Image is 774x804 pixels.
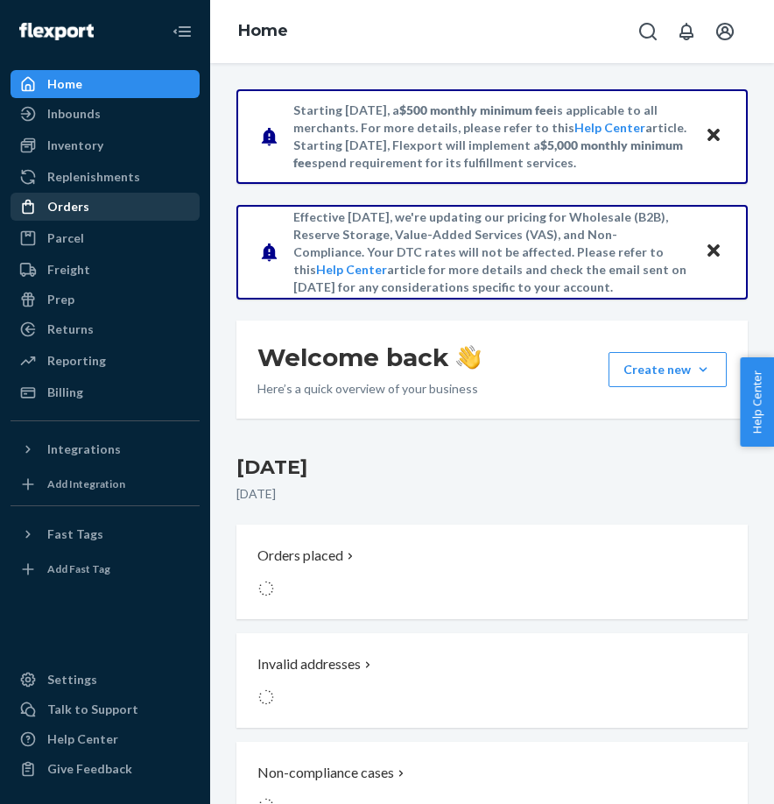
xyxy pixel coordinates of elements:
div: Replenishments [47,168,140,186]
ol: breadcrumbs [224,6,302,57]
a: Prep [11,286,200,314]
div: Prep [47,291,74,308]
a: Inventory [11,131,200,159]
div: Integrations [47,441,121,458]
a: Returns [11,315,200,343]
span: $500 monthly minimum fee [399,102,553,117]
a: Orders [11,193,200,221]
p: Effective [DATE], we're updating our pricing for Wholesale (B2B), Reserve Storage, Value-Added Se... [293,208,688,296]
div: Home [47,75,82,93]
img: hand-wave emoji [456,345,481,370]
a: Add Integration [11,470,200,498]
button: Close [702,123,725,149]
a: Parcel [11,224,200,252]
a: Freight [11,256,200,284]
div: Help Center [47,730,118,748]
p: Orders placed [257,546,343,566]
div: Parcel [47,229,84,247]
button: Close Navigation [165,14,200,49]
button: Integrations [11,435,200,463]
div: Give Feedback [47,760,132,778]
button: Close [702,239,725,264]
button: Open notifications [669,14,704,49]
p: Here’s a quick overview of your business [257,380,481,398]
a: Billing [11,378,200,406]
div: Add Fast Tag [47,561,110,576]
a: Help Center [11,725,200,753]
div: Inbounds [47,105,101,123]
div: Orders [47,198,89,215]
button: Create new [609,352,727,387]
div: Freight [47,261,90,279]
div: Inventory [47,137,103,154]
div: Reporting [47,352,106,370]
a: Settings [11,666,200,694]
a: Talk to Support [11,695,200,723]
p: Non-compliance cases [257,763,394,783]
div: Settings [47,671,97,688]
button: Give Feedback [11,755,200,783]
a: Replenishments [11,163,200,191]
a: Home [11,70,200,98]
a: Inbounds [11,100,200,128]
div: Returns [47,321,94,338]
p: [DATE] [236,485,748,503]
h3: [DATE] [236,454,748,482]
p: Starting [DATE], a is applicable to all merchants. For more details, please refer to this article... [293,102,688,172]
h1: Welcome back [257,342,481,373]
a: Help Center [574,120,645,135]
p: Invalid addresses [257,654,361,674]
div: Billing [47,384,83,401]
img: Flexport logo [19,23,94,40]
a: Add Fast Tag [11,555,200,583]
div: Fast Tags [47,525,103,543]
a: Home [238,21,288,40]
button: Open account menu [707,14,742,49]
button: Help Center [740,357,774,447]
button: Fast Tags [11,520,200,548]
div: Add Integration [47,476,125,491]
button: Orders placed [236,525,748,619]
button: Open Search Box [630,14,665,49]
a: Help Center [316,262,387,277]
a: Reporting [11,347,200,375]
button: Invalid addresses [236,633,748,728]
div: Talk to Support [47,701,138,718]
